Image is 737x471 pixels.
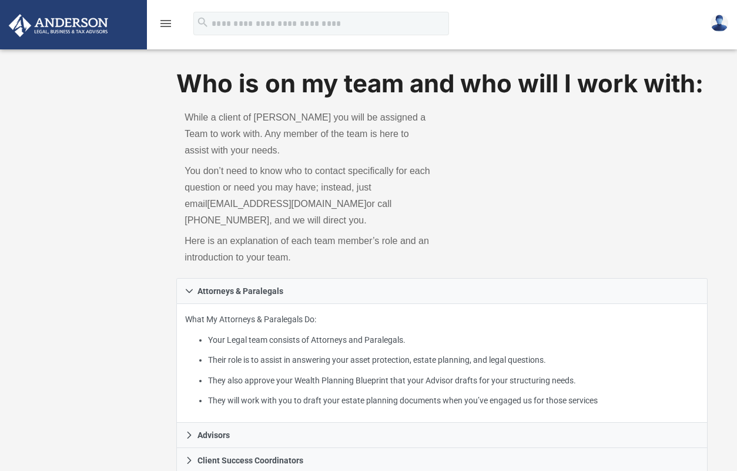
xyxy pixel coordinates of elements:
div: Attorneys & Paralegals [176,304,708,423]
h1: Who is on my team and who will I work with: [176,66,708,101]
img: Anderson Advisors Platinum Portal [5,14,112,37]
span: Advisors [197,431,230,439]
p: You don’t need to know who to contact specifically for each question or need you may have; instea... [185,163,434,229]
img: User Pic [711,15,728,32]
i: search [196,16,209,29]
li: They will work with you to draft your estate planning documents when you’ve engaged us for those ... [208,393,698,408]
i: menu [159,16,173,31]
p: Here is an explanation of each team member’s role and an introduction to your team. [185,233,434,266]
a: Attorneys & Paralegals [176,278,708,304]
p: What My Attorneys & Paralegals Do: [185,312,699,408]
span: Client Success Coordinators [197,456,303,465]
a: menu [159,22,173,31]
li: They also approve your Wealth Planning Blueprint that your Advisor drafts for your structuring ne... [208,373,698,388]
li: Your Legal team consists of Attorneys and Paralegals. [208,333,698,348]
a: [EMAIL_ADDRESS][DOMAIN_NAME] [207,199,366,209]
span: Attorneys & Paralegals [197,287,283,295]
p: While a client of [PERSON_NAME] you will be assigned a Team to work with. Any member of the team ... [185,109,434,159]
a: Advisors [176,423,708,448]
li: Their role is to assist in answering your asset protection, estate planning, and legal questions. [208,353,698,368]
